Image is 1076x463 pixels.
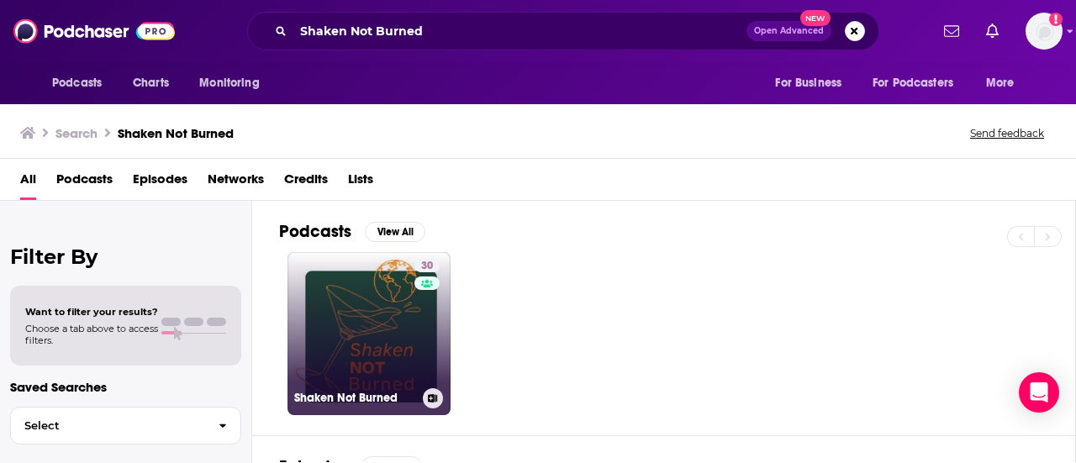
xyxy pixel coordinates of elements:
[187,67,281,99] button: open menu
[937,17,966,45] a: Show notifications dropdown
[293,18,746,45] input: Search podcasts, credits, & more...
[10,379,241,395] p: Saved Searches
[1026,13,1063,50] span: Logged in as carlosrosario
[52,71,102,95] span: Podcasts
[56,166,113,200] a: Podcasts
[986,71,1015,95] span: More
[133,166,187,200] a: Episodes
[118,125,234,141] h3: Shaken Not Burned
[122,67,179,99] a: Charts
[775,71,841,95] span: For Business
[133,71,169,95] span: Charts
[25,323,158,346] span: Choose a tab above to access filters.
[13,15,175,47] img: Podchaser - Follow, Share and Rate Podcasts
[294,391,416,405] h3: Shaken Not Burned
[421,258,433,275] span: 30
[284,166,328,200] a: Credits
[279,221,425,242] a: PodcastsView All
[365,222,425,242] button: View All
[979,17,1005,45] a: Show notifications dropdown
[199,71,259,95] span: Monitoring
[25,306,158,318] span: Want to filter your results?
[965,126,1049,140] button: Send feedback
[348,166,373,200] a: Lists
[414,259,440,272] a: 30
[763,67,862,99] button: open menu
[800,10,831,26] span: New
[247,12,879,50] div: Search podcasts, credits, & more...
[10,407,241,445] button: Select
[279,221,351,242] h2: Podcasts
[1026,13,1063,50] button: Show profile menu
[55,125,98,141] h3: Search
[754,27,824,35] span: Open Advanced
[1026,13,1063,50] img: User Profile
[1049,13,1063,26] svg: Email not verified
[862,67,978,99] button: open menu
[208,166,264,200] a: Networks
[974,67,1036,99] button: open menu
[873,71,953,95] span: For Podcasters
[20,166,36,200] a: All
[746,21,831,41] button: Open AdvancedNew
[287,252,451,415] a: 30Shaken Not Burned
[11,420,205,431] span: Select
[1019,372,1059,413] div: Open Intercom Messenger
[10,245,241,269] h2: Filter By
[40,67,124,99] button: open menu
